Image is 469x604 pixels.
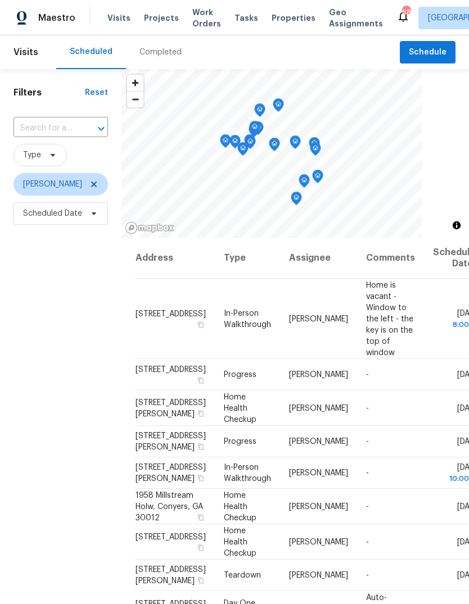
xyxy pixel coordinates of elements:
span: Geo Assignments [329,7,383,29]
button: Toggle attribution [450,219,463,232]
span: 1958 Millstream Holw, Conyers, GA 30012 [136,491,203,521]
span: - [366,371,369,379]
span: [STREET_ADDRESS] [136,533,206,541]
th: Address [135,238,215,279]
span: [STREET_ADDRESS][PERSON_NAME] [136,464,206,483]
span: [PERSON_NAME] [289,404,348,412]
div: Map marker [237,142,249,160]
button: Copy Address [196,512,206,522]
div: 68 [402,7,410,18]
div: Map marker [220,134,231,152]
span: - [366,404,369,412]
span: Maestro [38,12,75,24]
span: Toggle attribution [453,219,460,231]
input: Search for an address... [13,120,76,137]
span: [STREET_ADDRESS][PERSON_NAME] [136,566,206,585]
span: Progress [224,438,256,446]
span: Visits [13,40,38,65]
span: Progress [224,371,256,379]
div: Map marker [245,135,256,153]
span: Type [23,149,41,161]
button: Copy Address [196,473,206,483]
span: - [366,538,369,546]
span: - [366,469,369,477]
span: [STREET_ADDRESS] [136,366,206,374]
h1: Filters [13,87,85,98]
div: Map marker [310,142,321,160]
div: Map marker [249,121,260,138]
span: Schedule [409,46,447,60]
span: - [366,502,369,510]
button: Schedule [400,41,456,64]
div: Map marker [312,170,323,187]
span: [PERSON_NAME] [289,315,348,323]
div: Map marker [244,134,255,152]
button: Zoom out [127,91,143,107]
button: Copy Address [196,575,206,585]
span: [PERSON_NAME] [289,371,348,379]
div: Map marker [254,103,265,121]
div: Completed [139,47,182,58]
div: Map marker [299,174,310,192]
canvas: Map [121,69,422,238]
div: Map marker [309,137,320,155]
span: - [366,571,369,579]
span: Teardown [224,571,261,579]
span: Zoom out [127,92,143,107]
span: [STREET_ADDRESS] [136,310,206,317]
th: Type [215,238,280,279]
th: Assignee [280,238,357,279]
button: Copy Address [196,375,206,385]
span: [PERSON_NAME] [23,179,82,190]
div: Map marker [269,138,280,155]
span: [PERSON_NAME] [289,438,348,446]
span: Home is vacant - Window to the left - the key is on the top of window [366,281,413,356]
button: Zoom in [127,75,143,91]
span: [STREET_ADDRESS][PERSON_NAME] [136,398,206,417]
span: Home Health Checkup [224,526,256,557]
div: Map marker [249,124,260,141]
span: Visits [107,12,130,24]
button: Open [93,121,109,137]
div: Map marker [273,98,284,116]
button: Copy Address [196,442,206,452]
div: Map marker [229,135,241,152]
a: Mapbox homepage [125,221,174,234]
span: [PERSON_NAME] [289,469,348,477]
span: [PERSON_NAME] [289,502,348,510]
div: Scheduled [70,46,112,57]
span: Projects [144,12,179,24]
span: In-Person Walkthrough [224,464,271,483]
span: - [366,438,369,446]
span: [PERSON_NAME] [289,538,348,546]
span: Work Orders [192,7,221,29]
span: Home Health Checkup [224,393,256,423]
div: Map marker [290,135,301,153]
button: Copy Address [196,542,206,552]
span: [STREET_ADDRESS][PERSON_NAME] [136,432,206,451]
th: Comments [357,238,424,279]
div: Reset [85,87,108,98]
button: Copy Address [196,319,206,329]
button: Copy Address [196,408,206,418]
span: Tasks [234,14,258,22]
span: In-Person Walkthrough [224,309,271,328]
span: Properties [272,12,315,24]
span: [PERSON_NAME] [289,571,348,579]
span: Home Health Checkup [224,491,256,521]
span: Scheduled Date [23,208,82,219]
div: Map marker [291,192,302,209]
